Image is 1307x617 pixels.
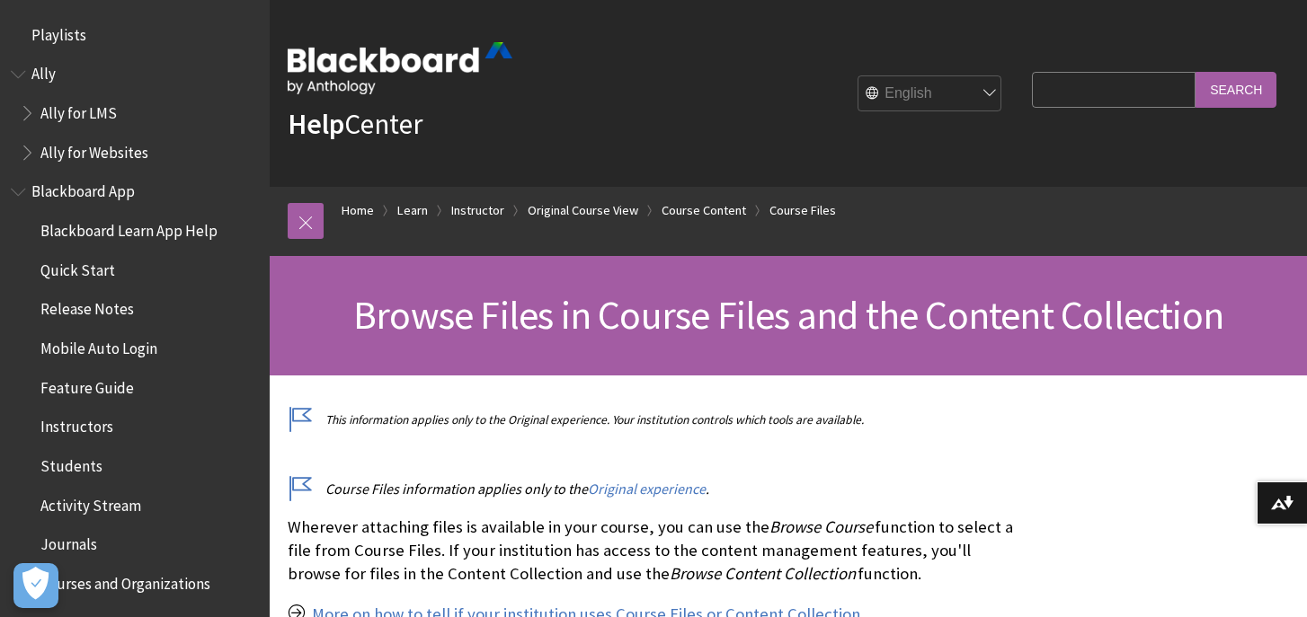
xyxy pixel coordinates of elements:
[11,59,259,168] nav: Book outline for Anthology Ally Help
[40,412,113,436] span: Instructors
[769,516,873,537] span: Browse Course
[31,177,135,201] span: Blackboard App
[353,290,1223,339] span: Browse Files in Course Files and the Content Collection
[288,106,344,142] strong: Help
[288,516,1023,586] p: Wherever attaching files is available in your course, you can use the function to select a file f...
[40,569,210,593] span: Courses and Organizations
[769,199,836,222] a: Course Files
[588,480,706,498] a: Original experience
[40,295,134,319] span: Release Notes
[288,411,1023,428] p: This information applies only to the Original experience. Your institution controls which tools a...
[31,59,56,84] span: Ally
[288,42,512,94] img: Blackboard by Anthology
[528,199,638,222] a: Original Course View
[40,373,134,397] span: Feature Guide
[397,199,428,222] a: Learn
[13,563,58,608] button: Open Preferences
[40,451,102,475] span: Students
[40,490,141,515] span: Activity Stream
[40,255,115,279] span: Quick Start
[31,20,86,44] span: Playlists
[342,199,374,222] a: Home
[670,563,856,584] span: Browse Content Collection
[451,199,504,222] a: Instructor
[40,530,97,554] span: Journals
[288,479,1023,498] p: Course Files information applies only to the .
[662,199,746,222] a: Course Content
[40,137,148,162] span: Ally for Websites
[40,216,218,240] span: Blackboard Learn App Help
[40,333,157,357] span: Mobile Auto Login
[1196,72,1276,107] input: Search
[858,76,1002,112] select: Site Language Selector
[40,98,117,122] span: Ally for LMS
[11,20,259,50] nav: Book outline for Playlists
[288,106,422,142] a: HelpCenter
